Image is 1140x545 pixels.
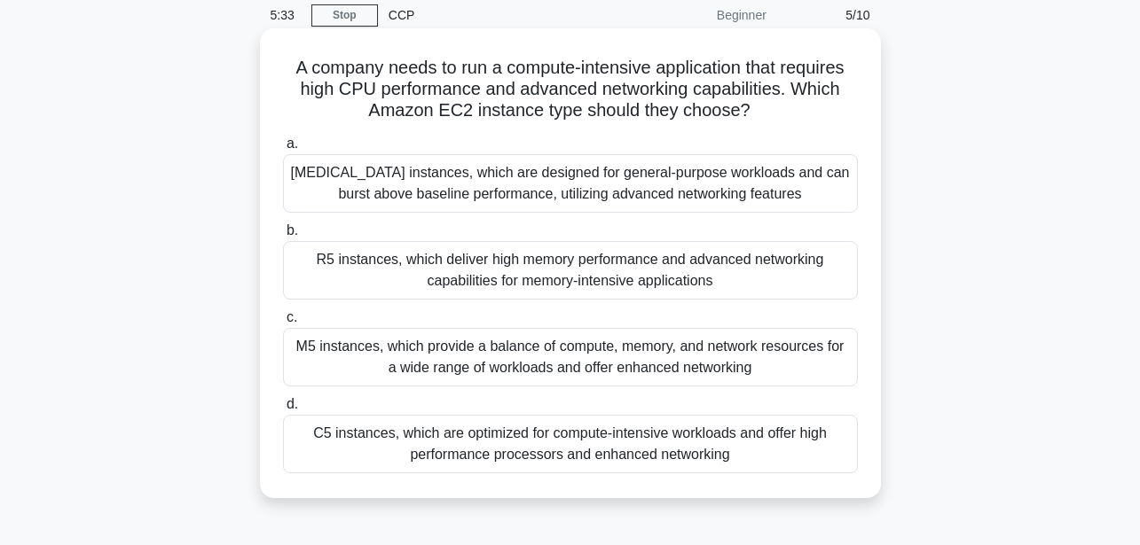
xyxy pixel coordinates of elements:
span: c. [287,309,297,324]
div: [MEDICAL_DATA] instances, which are designed for general-purpose workloads and can burst above ba... [283,154,858,213]
div: C5 instances, which are optimized for compute-intensive workloads and offer high performance proc... [283,415,858,473]
span: b. [287,222,298,237]
div: R5 instances, which deliver high memory performance and advanced networking capabilities for memo... [283,241,858,300]
span: d. [287,396,298,411]
a: Stop [311,4,378,27]
div: M5 instances, which provide a balance of compute, memory, and network resources for a wide range ... [283,328,858,386]
span: a. [287,136,298,151]
h5: A company needs to run a compute-intensive application that requires high CPU performance and adv... [281,57,860,122]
